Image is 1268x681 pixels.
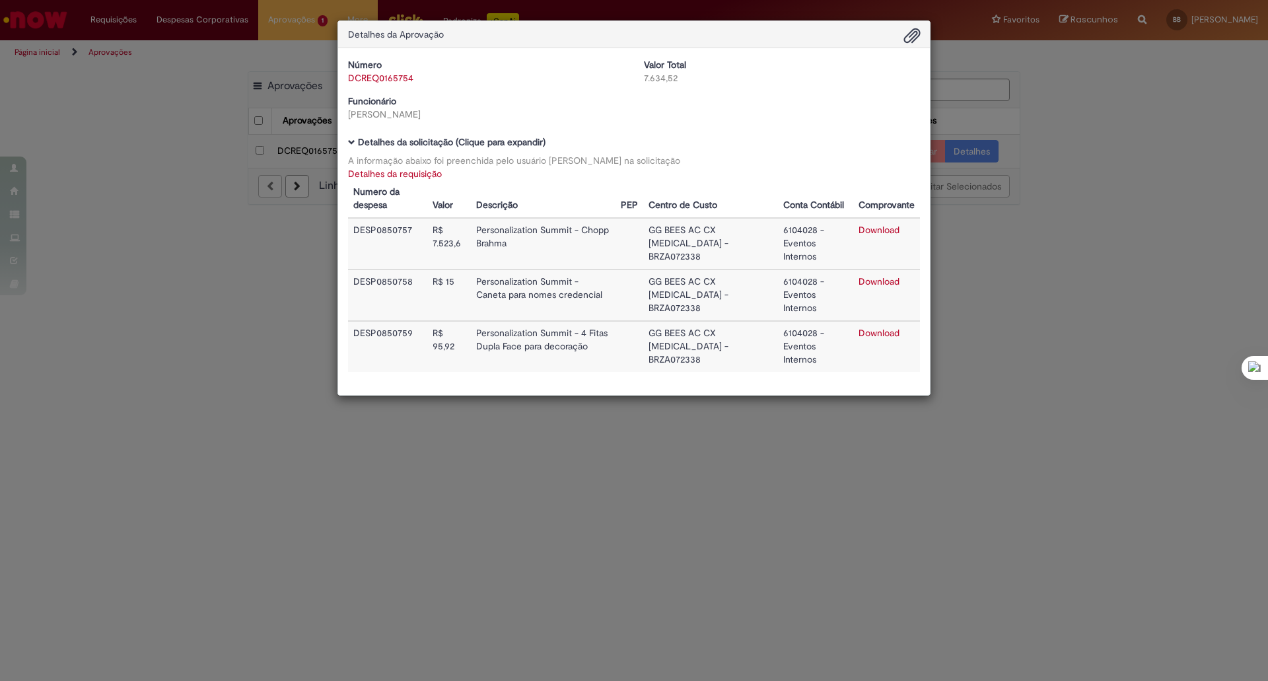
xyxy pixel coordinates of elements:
a: Download [859,327,899,339]
a: DCREQ0165754 [348,72,413,84]
div: [PERSON_NAME] [348,108,624,121]
div: 7.634,52 [644,71,920,85]
td: 6104028 - Eventos Internos [778,321,853,372]
h5: Detalhes da solicitação (Clique para expandir) [348,137,920,147]
td: R$ 7.523,6 [427,218,472,269]
b: Valor Total [644,59,686,71]
th: Valor [427,180,472,218]
th: Descrição [471,180,615,218]
th: Numero da despesa [348,180,427,218]
a: Download [859,275,899,287]
th: Centro de Custo [643,180,779,218]
td: GG BEES AC CX [MEDICAL_DATA] - BRZA072338 [643,321,779,372]
b: Detalhes da solicitação (Clique para expandir) [358,136,546,148]
td: DESP0850757 [348,218,427,269]
div: A informação abaixo foi preenchida pelo usuário [PERSON_NAME] na solicitação [348,154,920,167]
td: R$ 95,92 [427,321,472,372]
td: 6104028 - Eventos Internos [778,218,853,269]
td: Personalization Summit - 4 Fitas Dupla Face para decoração [471,321,615,372]
td: GG BEES AC CX [MEDICAL_DATA] - BRZA072338 [643,218,779,269]
b: Funcionário [348,95,396,107]
a: Detalhes da requisição [348,168,442,180]
th: Comprovante [853,180,920,218]
td: Personalization Summit - Caneta para nomes credencial [471,269,615,321]
a: Download [859,224,899,236]
td: DESP0850759 [348,321,427,372]
td: DESP0850758 [348,269,427,321]
b: Número [348,59,382,71]
th: Conta Contábil [778,180,853,218]
td: R$ 15 [427,269,472,321]
th: PEP [616,180,643,218]
span: Detalhes da Aprovação [348,28,444,40]
td: GG BEES AC CX [MEDICAL_DATA] - BRZA072338 [643,269,779,321]
td: 6104028 - Eventos Internos [778,269,853,321]
td: Personalization Summit - Chopp Brahma [471,218,615,269]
